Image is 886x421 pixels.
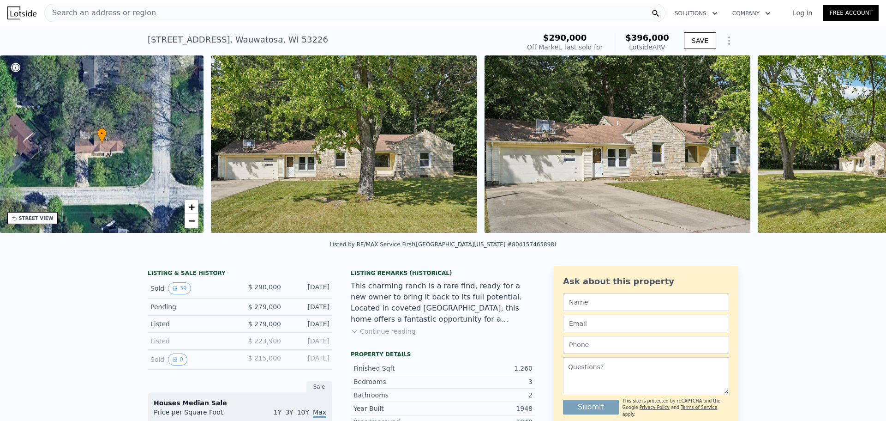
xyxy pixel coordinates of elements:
[285,409,293,416] span: 3Y
[148,269,332,279] div: LISTING & SALE HISTORY
[720,31,738,50] button: Show Options
[443,404,533,413] div: 1948
[297,409,309,416] span: 10Y
[185,214,198,228] a: Zoom out
[148,33,328,46] div: [STREET_ADDRESS] , Wauwatosa , WI 53226
[563,293,729,311] input: Name
[443,364,533,373] div: 1,260
[306,381,332,393] div: Sale
[154,398,326,408] div: Houses Median Sale
[684,32,716,49] button: SAVE
[443,390,533,400] div: 2
[782,8,823,18] a: Log In
[248,320,281,328] span: $ 279,000
[150,319,233,329] div: Listed
[189,215,195,226] span: −
[97,128,107,144] div: •
[248,303,281,311] span: $ 279,000
[168,282,191,294] button: View historical data
[640,405,670,410] a: Privacy Policy
[353,404,443,413] div: Year Built
[725,5,778,22] button: Company
[168,354,187,366] button: View historical data
[7,6,36,19] img: Lotside
[353,377,443,386] div: Bedrooms
[351,269,535,277] div: Listing Remarks (Historical)
[823,5,879,21] a: Free Account
[150,282,233,294] div: Sold
[563,336,729,354] input: Phone
[329,241,556,248] div: Listed by RE/MAX Service First ([GEOGRAPHIC_DATA][US_STATE] #804157465898)
[248,283,281,291] span: $ 290,000
[623,398,729,418] div: This site is protected by reCAPTCHA and the Google and apply.
[353,390,443,400] div: Bathrooms
[288,336,329,346] div: [DATE]
[313,409,326,418] span: Max
[443,377,533,386] div: 3
[288,354,329,366] div: [DATE]
[353,364,443,373] div: Finished Sqft
[19,215,54,222] div: STREET VIEW
[150,302,233,311] div: Pending
[543,33,587,43] span: $290,000
[625,43,669,52] div: Lotside ARV
[351,351,535,358] div: Property details
[288,319,329,329] div: [DATE]
[288,302,329,311] div: [DATE]
[288,282,329,294] div: [DATE]
[563,315,729,332] input: Email
[625,33,669,43] span: $396,000
[563,400,619,415] button: Submit
[274,409,281,416] span: 1Y
[248,337,281,345] span: $ 223,900
[185,200,198,214] a: Zoom in
[189,201,195,213] span: +
[527,43,603,52] div: Off Market, last sold for
[248,354,281,362] span: $ 215,000
[45,7,156,18] span: Search an address or region
[351,327,416,336] button: Continue reading
[681,405,717,410] a: Terms of Service
[667,5,725,22] button: Solutions
[150,354,233,366] div: Sold
[485,55,751,233] img: Sale: 167724198 Parcel: 101049444
[563,275,729,288] div: Ask about this property
[97,129,107,138] span: •
[211,55,477,233] img: Sale: 167724198 Parcel: 101049444
[150,336,233,346] div: Listed
[351,281,535,325] div: This charming ranch is a rare find, ready for a new owner to bring it back to its full potential....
